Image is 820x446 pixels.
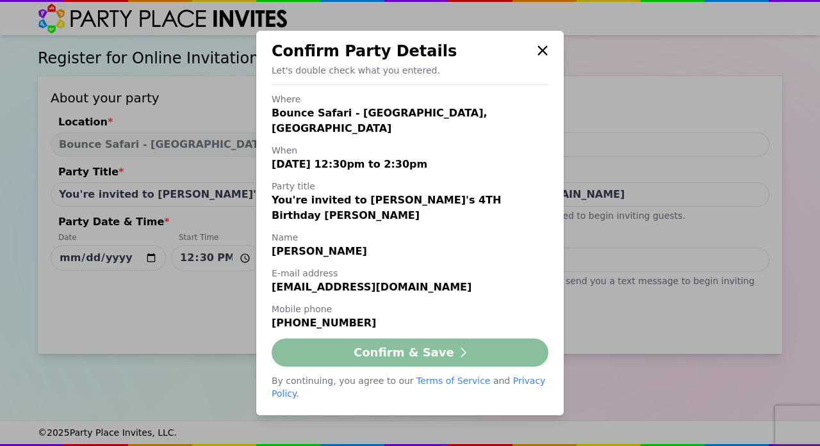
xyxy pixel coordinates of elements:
div: You're invited to [PERSON_NAME]'s 4TH Birthday [PERSON_NAME] [272,193,548,223]
h3: Party title [272,180,548,193]
div: Confirm Party Details [272,41,532,61]
h3: Mobile phone [272,303,548,315]
div: Bounce Safari - [GEOGRAPHIC_DATA], [GEOGRAPHIC_DATA] [272,106,548,136]
div: [DATE] 12:30pm to 2:30pm [272,157,548,172]
div: [PERSON_NAME] [272,244,548,259]
div: By continuing, you agree to our and . [272,374,548,400]
div: [EMAIL_ADDRESS][DOMAIN_NAME] [272,280,548,295]
h3: E-mail address [272,267,548,280]
h3: Where [272,93,548,106]
div: [PHONE_NUMBER] [272,315,548,331]
p: Let's double check what you entered. [272,64,548,77]
button: Confirm & Save [272,338,548,367]
h3: When [272,144,548,157]
h3: Name [272,231,548,244]
a: Terms of Service [416,376,490,386]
